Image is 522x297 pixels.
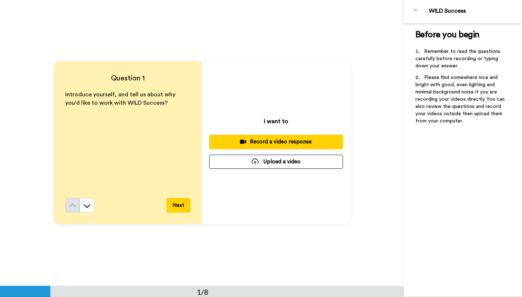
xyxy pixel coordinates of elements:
[209,155,343,169] button: Upload a video
[408,3,425,20] img: Profile Image
[215,138,337,146] div: Record a video response
[166,198,190,213] button: Next
[65,92,177,106] span: Introduce yourself, and tell us about why you'd like to work with WILD Success?
[65,73,190,83] h4: Question 1
[415,75,506,124] span: Please find somewhere nice and bright with good, even lighting and minimal background noise if yo...
[429,8,522,14] div: WILD Success
[185,287,220,297] div: 1/8
[209,135,343,149] button: Record a video response
[415,30,480,39] span: Before you begin
[415,49,502,68] span: Remember to read the questions carefully before recording or typing down your answer.
[264,117,288,126] p: I want to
